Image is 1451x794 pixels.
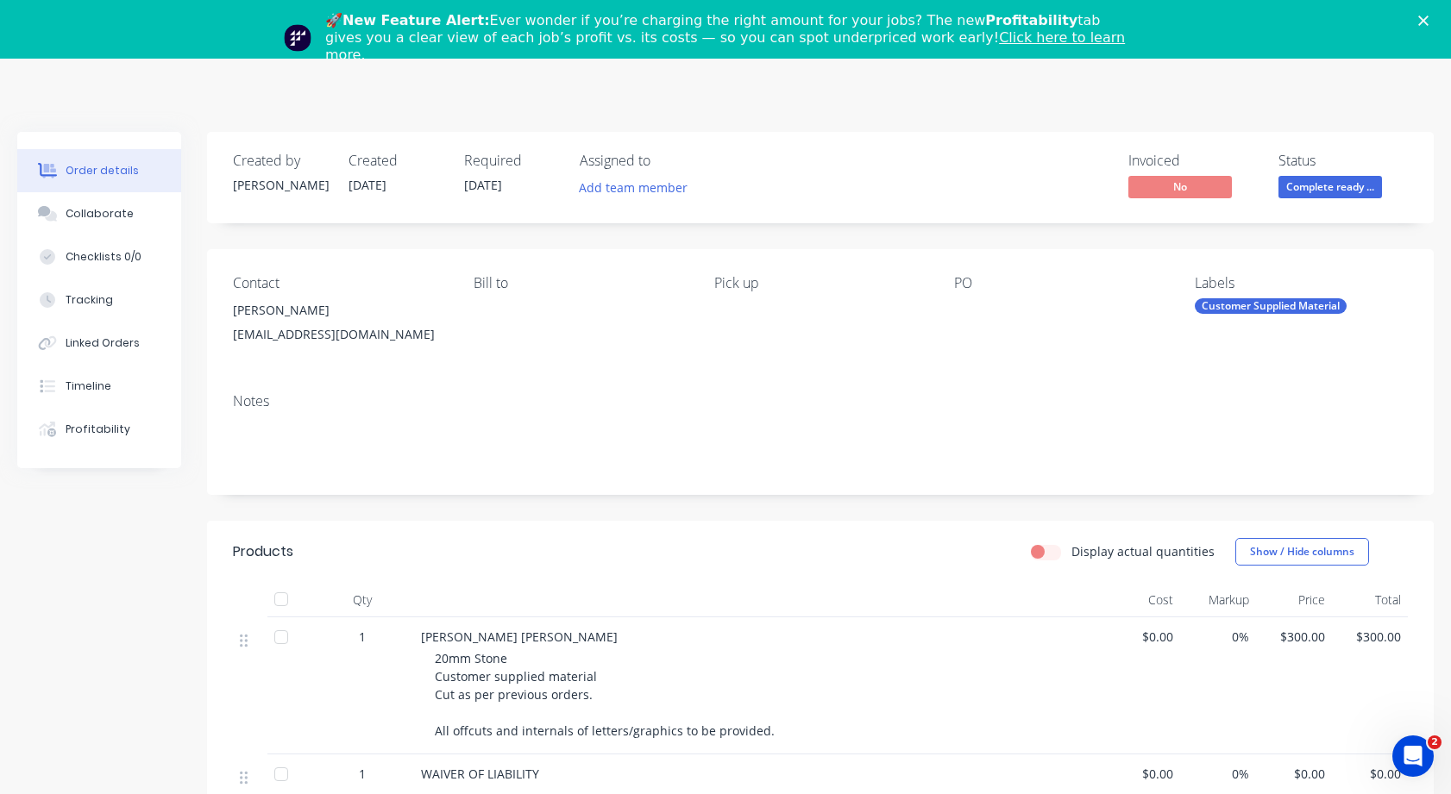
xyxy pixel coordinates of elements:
[1235,538,1369,566] button: Show / Hide columns
[66,163,139,178] div: Order details
[1339,765,1401,783] span: $0.00
[1128,176,1232,197] span: No
[1180,583,1256,617] div: Markup
[464,153,559,169] div: Required
[474,275,687,291] div: Bill to
[1128,153,1258,169] div: Invoiced
[580,153,752,169] div: Assigned to
[17,365,181,408] button: Timeline
[233,541,293,562] div: Products
[342,12,490,28] b: New Feature Alert:
[325,12,1140,64] div: 🚀 Ever wonder if you’re charging the right amount for your jobs? The new tab gives you a clear vi...
[1071,542,1215,560] label: Display actual quantities
[954,275,1167,291] div: PO
[1187,765,1249,783] span: 0%
[714,275,927,291] div: Pick up
[284,24,311,52] img: Profile image for Team
[17,278,181,322] button: Tracking
[1195,275,1408,291] div: Labels
[1263,628,1325,646] span: $300.00
[421,766,539,782] span: WAIVER OF LIABILITY
[435,650,775,739] span: 20mm Stone Customer supplied material Cut as per previous orders. All offcuts and internals of le...
[325,29,1125,63] a: Click here to learn more.
[1339,628,1401,646] span: $300.00
[66,249,141,265] div: Checklists 0/0
[233,298,446,322] div: [PERSON_NAME]
[66,206,134,222] div: Collaborate
[17,235,181,278] button: Checklists 0/0
[233,153,328,169] div: Created by
[580,176,697,199] button: Add team member
[1418,16,1435,26] div: Close
[233,298,446,353] div: [PERSON_NAME][EMAIL_ADDRESS][DOMAIN_NAME]
[66,422,130,437] div: Profitability
[1187,628,1249,646] span: 0%
[349,153,443,169] div: Created
[1278,176,1382,202] button: Complete ready ...
[1256,583,1332,617] div: Price
[349,177,386,193] span: [DATE]
[233,393,1408,410] div: Notes
[359,628,366,646] span: 1
[421,628,618,645] span: [PERSON_NAME] [PERSON_NAME]
[17,322,181,365] button: Linked Orders
[1104,583,1180,617] div: Cost
[233,322,446,347] div: [EMAIL_ADDRESS][DOMAIN_NAME]
[233,176,328,194] div: [PERSON_NAME]
[1428,735,1442,749] span: 2
[66,292,113,308] div: Tracking
[1111,628,1173,646] span: $0.00
[464,177,502,193] span: [DATE]
[985,12,1077,28] b: Profitability
[1332,583,1408,617] div: Total
[1263,765,1325,783] span: $0.00
[66,378,111,394] div: Timeline
[1278,176,1382,197] span: Complete ready ...
[1278,153,1408,169] div: Status
[233,275,446,291] div: Contact
[311,583,414,617] div: Qty
[1195,298,1347,314] div: Customer Supplied Material
[359,765,366,783] span: 1
[17,149,181,192] button: Order details
[66,335,140,351] div: Linked Orders
[1111,765,1173,783] span: $0.00
[1392,735,1434,777] iframe: Intercom live chat
[17,408,181,451] button: Profitability
[17,192,181,235] button: Collaborate
[570,176,697,199] button: Add team member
